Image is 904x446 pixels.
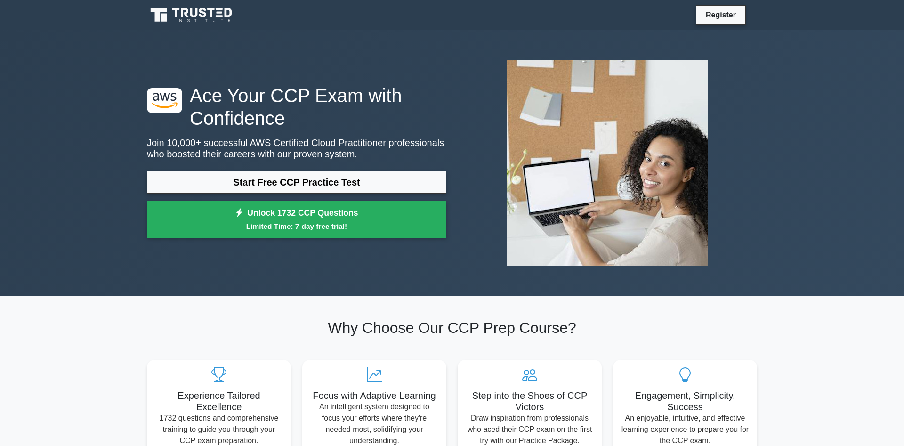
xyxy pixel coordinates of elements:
[147,84,446,130] h1: Ace Your CCP Exam with Confidence
[147,201,446,238] a: Unlock 1732 CCP QuestionsLimited Time: 7-day free trial!
[154,390,283,413] h5: Experience Tailored Excellence
[147,137,446,160] p: Join 10,000+ successful AWS Certified Cloud Practitioner professionals who boosted their careers ...
[465,390,594,413] h5: Step into the Shoes of CCP Victors
[700,9,742,21] a: Register
[310,390,439,401] h5: Focus with Adaptive Learning
[147,319,757,337] h2: Why Choose Our CCP Prep Course?
[147,171,446,194] a: Start Free CCP Practice Test
[621,390,750,413] h5: Engagement, Simplicity, Success
[159,221,435,232] small: Limited Time: 7-day free trial!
